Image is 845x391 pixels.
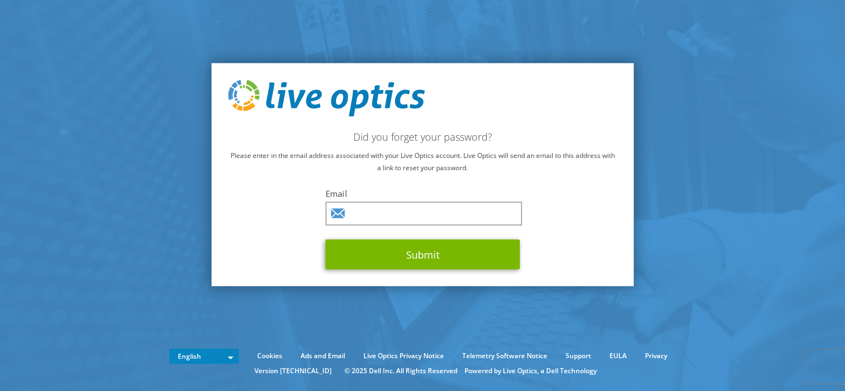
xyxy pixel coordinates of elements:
[249,350,291,362] a: Cookies
[228,130,617,142] h2: Did you forget your password?
[228,80,424,117] img: live_optics_svg.svg
[249,365,337,377] li: Version [TECHNICAL_ID]
[637,350,676,362] a: Privacy
[292,350,353,362] a: Ads and Email
[601,350,635,362] a: EULA
[326,239,520,269] button: Submit
[464,365,597,377] li: Powered by Live Optics, a Dell Technology
[228,149,617,174] p: Please enter in the email address associated with your Live Optics account. Live Optics will send...
[454,350,556,362] a: Telemetry Software Notice
[557,350,599,362] a: Support
[339,365,463,377] li: © 2025 Dell Inc. All Rights Reserved
[355,350,452,362] a: Live Optics Privacy Notice
[326,187,520,199] label: Email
